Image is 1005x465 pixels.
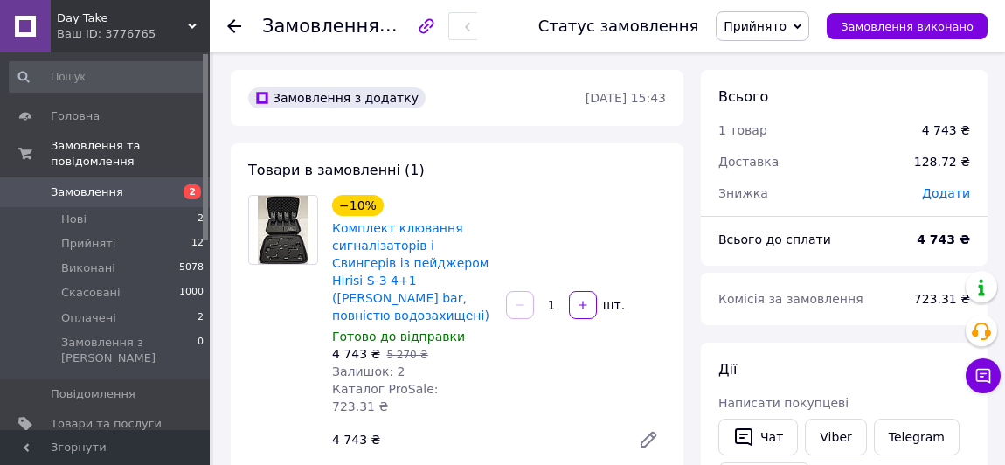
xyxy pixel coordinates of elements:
time: [DATE] 15:43 [586,91,666,105]
div: 128.72 ₴ [904,142,981,181]
a: Редагувати [631,422,666,457]
span: Замовлення виконано [841,20,974,33]
span: 0 [198,335,204,366]
span: 2 [198,212,204,227]
span: Прийнято [724,19,787,33]
span: Написати покупцеві [718,396,849,410]
div: −10% [332,195,384,216]
span: Додати [922,186,970,200]
span: 5 270 ₴ [386,349,427,361]
button: Чат з покупцем [966,358,1001,393]
div: Ваш ID: 3776765 [57,26,210,42]
img: Комплект клювання сигналізаторів і Свингерів із пейджером Hirisi S-3 4+1 (snag bar, повністю водо... [258,196,309,264]
div: Повернутися назад [227,17,241,35]
span: Всього [718,88,768,105]
span: 12 [191,236,204,252]
span: Готово до відправки [332,330,465,344]
div: 4 743 ₴ [325,427,624,452]
span: Комісія за замовлення [718,292,863,306]
b: 4 743 ₴ [917,232,970,246]
span: Товари та послуги [51,416,162,432]
span: 723.31 ₴ [914,292,970,306]
span: 2 [184,184,201,199]
div: Замовлення з додатку [248,87,426,108]
a: Комплект клювання сигналізаторів і Свингерів із пейджером Hirisi S-3 4+1 ([PERSON_NAME] bar, повн... [332,221,489,323]
div: шт. [599,296,627,314]
span: Виконані [61,260,115,276]
span: Замовлення [51,184,123,200]
span: Головна [51,108,100,124]
span: Нові [61,212,87,227]
a: Telegram [874,419,960,455]
span: Замовлення та повідомлення [51,138,210,170]
div: Статус замовлення [538,17,699,35]
span: Каталог ProSale: 723.31 ₴ [332,382,438,413]
span: Повідомлення [51,386,135,402]
span: 4 743 ₴ [332,347,380,361]
span: Всього до сплати [718,232,831,246]
span: Дії [718,361,737,378]
button: Чат [718,419,798,455]
a: Viber [805,419,866,455]
span: Замовлення з [PERSON_NAME] [61,335,198,366]
span: 1000 [179,285,204,301]
span: Прийняті [61,236,115,252]
span: Замовлення [262,16,379,37]
span: 2 [198,310,204,326]
span: Товари в замовленні (1) [248,162,425,178]
span: Знижка [718,186,768,200]
button: Замовлення виконано [827,13,988,39]
span: Day Take [57,10,188,26]
span: 1 товар [718,123,767,137]
input: Пошук [9,61,205,93]
span: Доставка [718,155,779,169]
div: 4 743 ₴ [922,121,970,139]
span: Скасовані [61,285,121,301]
span: Залишок: 2 [332,364,405,378]
span: 5078 [179,260,204,276]
span: Оплачені [61,310,116,326]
